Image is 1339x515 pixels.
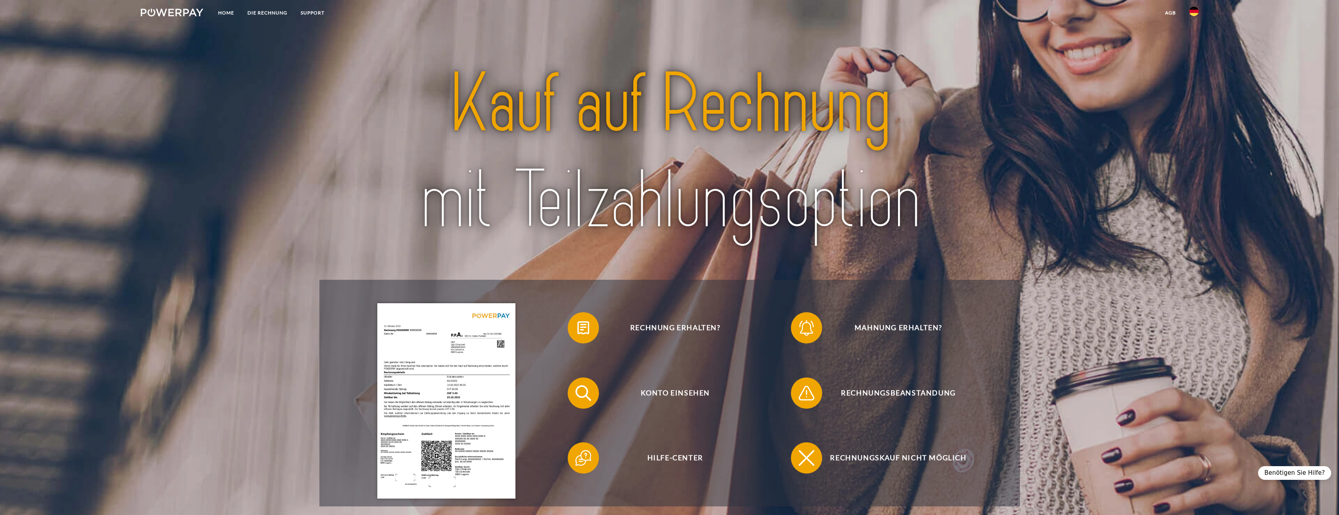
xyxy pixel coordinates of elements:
[579,377,771,409] span: Konto einsehen
[574,383,593,403] img: qb_search.svg
[568,377,771,409] button: Konto einsehen
[568,442,771,474] button: Hilfe-Center
[574,448,593,468] img: qb_help.svg
[1158,6,1183,20] a: agb
[803,442,994,474] span: Rechnungskauf nicht möglich
[568,312,771,343] button: Rechnung erhalten?
[791,312,994,343] button: Mahnung erhalten?
[803,377,994,409] span: Rechnungsbeanstandung
[579,312,771,343] span: Rechnung erhalten?
[791,442,994,474] button: Rechnungskauf nicht möglich
[141,9,204,16] img: logo-powerpay-white.svg
[241,6,294,20] a: DIE RECHNUNG
[797,383,816,403] img: qb_warning.svg
[294,6,331,20] a: SUPPORT
[803,312,994,343] span: Mahnung erhalten?
[360,52,979,253] img: title-powerpay_de.svg
[797,448,816,468] img: qb_close.svg
[1189,7,1199,16] img: de
[212,6,241,20] a: Home
[797,318,816,338] img: qb_bell.svg
[1258,466,1331,480] div: Benötigen Sie Hilfe?
[579,442,771,474] span: Hilfe-Center
[574,318,593,338] img: qb_bill.svg
[791,377,994,409] button: Rechnungsbeanstandung
[377,303,515,499] img: single_invoice_powerpay_de.jpg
